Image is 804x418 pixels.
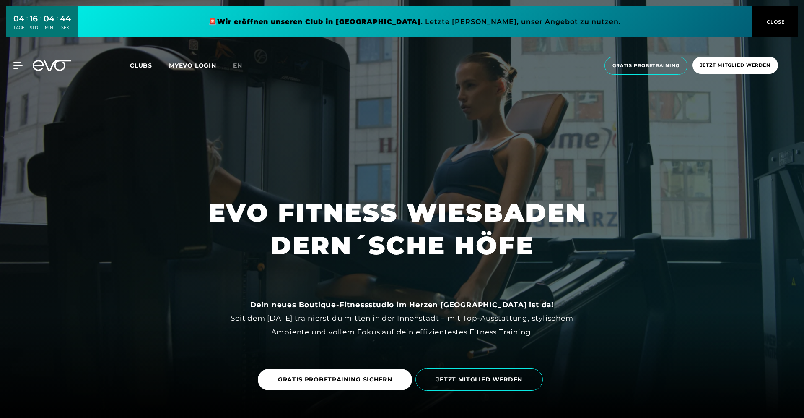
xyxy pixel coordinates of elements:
[602,57,690,75] a: Gratis Probetraining
[700,62,770,69] span: Jetzt Mitglied werden
[233,61,252,71] a: en
[13,25,24,31] div: TAGE
[612,62,680,69] span: Gratis Probetraining
[690,57,781,75] a: Jetzt Mitglied werden
[40,13,41,36] div: :
[752,6,798,37] button: CLOSE
[258,369,412,390] a: GRATIS PROBETRAINING SICHERN
[44,25,54,31] div: MIN
[169,62,216,69] a: MYEVO LOGIN
[213,298,591,339] div: Seit dem [DATE] trainierst du mitten in der Innenstadt – mit Top-Ausstattung, stylischem Ambiente...
[233,62,242,69] span: en
[60,13,71,25] div: 44
[415,362,546,397] a: JETZT MITGLIED WERDEN
[278,375,392,384] span: GRATIS PROBETRAINING SICHERN
[30,13,38,25] div: 16
[765,18,785,26] span: CLOSE
[13,13,24,25] div: 04
[44,13,54,25] div: 04
[26,13,28,36] div: :
[60,25,71,31] div: SEK
[208,196,596,262] h1: EVO FITNESS WIESBADEN DERN´SCHE HÖFE
[30,25,38,31] div: STD
[57,13,58,36] div: :
[436,375,522,384] span: JETZT MITGLIED WERDEN
[130,62,152,69] span: Clubs
[130,61,169,69] a: Clubs
[250,300,554,309] strong: Dein neues Boutique-Fitnessstudio im Herzen [GEOGRAPHIC_DATA] ist da!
